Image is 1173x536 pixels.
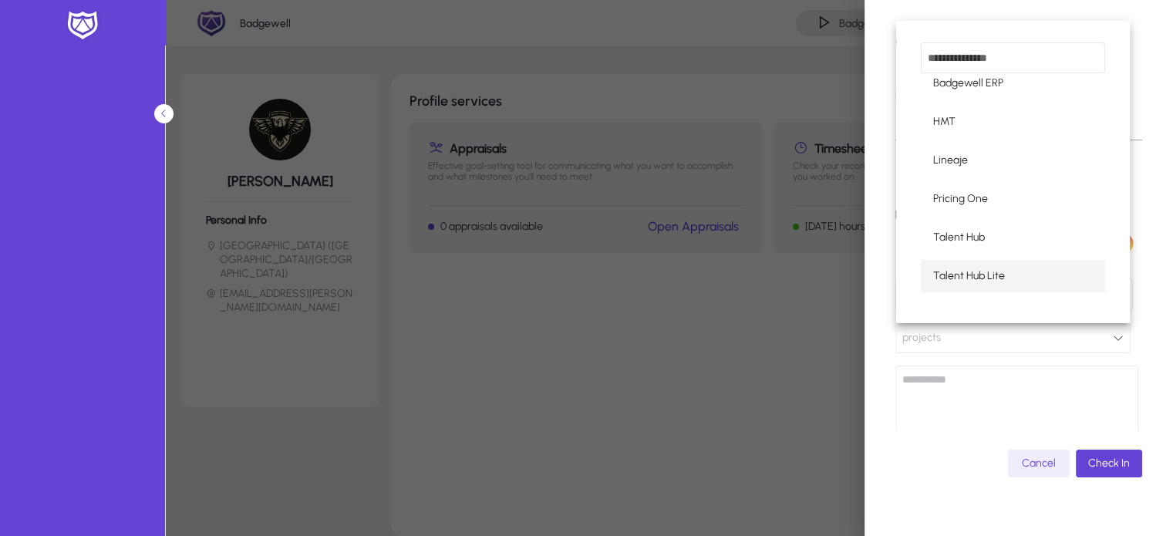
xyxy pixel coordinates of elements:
[933,228,985,247] span: Talent Hub
[921,106,1105,138] mat-option: HMT
[933,74,1003,93] span: Badgewell ERP
[921,42,1105,73] input: dropdown search
[933,267,1005,285] span: Talent Hub Lite
[921,144,1105,177] mat-option: Lineaje
[921,67,1105,99] mat-option: Badgewell ERP
[921,221,1105,254] mat-option: Talent Hub
[921,183,1105,215] mat-option: Pricing One
[933,190,988,208] span: Pricing One
[921,260,1105,292] mat-option: Talent Hub Lite
[933,113,956,131] span: HMT
[933,151,968,170] span: Lineaje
